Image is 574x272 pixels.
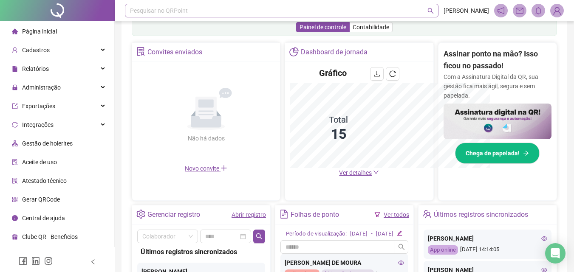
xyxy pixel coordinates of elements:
[350,230,368,238] div: [DATE]
[141,247,262,257] div: Últimos registros sincronizados
[371,230,373,238] div: -
[22,65,49,72] span: Relatórios
[423,210,432,219] span: team
[339,169,379,176] a: Ver detalhes down
[90,259,96,265] span: left
[12,159,18,165] span: audit
[22,121,54,128] span: Integrações
[444,48,551,72] h2: Assinar ponto na mão? Isso ficou no passado!
[434,208,528,222] div: Últimos registros sincronizados
[280,210,288,219] span: file-text
[147,208,200,222] div: Gerenciar registro
[12,140,18,146] span: apartment
[384,211,409,218] a: Ver todos
[523,150,529,156] span: arrow-right
[256,233,263,240] span: search
[12,122,18,128] span: sync
[428,234,547,243] div: [PERSON_NAME]
[376,230,393,238] div: [DATE]
[22,177,67,184] span: Atestado técnico
[22,215,65,222] span: Central de ajuda
[136,210,145,219] span: setting
[22,28,57,35] span: Página inicial
[339,169,372,176] span: Ver detalhes
[22,84,61,91] span: Administração
[466,149,520,158] span: Chega de papelada!
[319,67,347,79] h4: Gráfico
[31,257,40,265] span: linkedin
[291,208,339,222] div: Folhas de ponto
[12,47,18,53] span: user-add
[389,70,396,77] span: reload
[428,245,547,255] div: [DATE] 14:14:05
[444,104,551,140] img: banner%2F02c71560-61a6-44d4-94b9-c8ab97240462.png
[12,215,18,221] span: info-circle
[185,165,227,172] span: Novo convite
[398,244,405,250] span: search
[19,257,27,265] span: facebook
[167,134,245,143] div: Não há dados
[444,6,489,15] span: [PERSON_NAME]
[545,243,566,264] div: Open Intercom Messenger
[147,45,202,59] div: Convites enviados
[444,72,551,100] p: Com a Assinatura Digital da QR, sua gestão fica mais ágil, segura e sem papelada.
[232,211,266,218] a: Abrir registro
[12,84,18,90] span: lock
[12,234,18,240] span: gift
[22,233,78,240] span: Clube QR - Beneficios
[455,143,540,164] button: Chega de papelada!
[12,103,18,109] span: export
[22,140,73,147] span: Gestão de holerites
[373,70,380,77] span: download
[22,196,60,203] span: Gerar QRCode
[374,212,380,218] span: filter
[22,159,57,165] span: Aceite de uso
[286,230,347,238] div: Período de visualização:
[289,47,298,56] span: pie-chart
[516,7,523,14] span: mail
[12,28,18,34] span: home
[221,165,227,171] span: plus
[497,7,505,14] span: notification
[301,45,368,59] div: Dashboard de jornada
[373,169,379,175] span: down
[22,47,50,53] span: Cadastros
[300,24,346,31] span: Painel de controle
[136,47,145,56] span: solution
[285,258,404,267] div: [PERSON_NAME] DE MOURA
[353,24,389,31] span: Contabilidade
[551,4,563,17] img: 88550
[398,260,404,266] span: eye
[12,66,18,72] span: file
[427,8,434,14] span: search
[428,245,458,255] div: App online
[22,103,55,109] span: Exportações
[534,7,542,14] span: bell
[397,230,402,236] span: edit
[541,236,547,241] span: eye
[12,196,18,202] span: qrcode
[44,257,53,265] span: instagram
[12,178,18,184] span: solution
